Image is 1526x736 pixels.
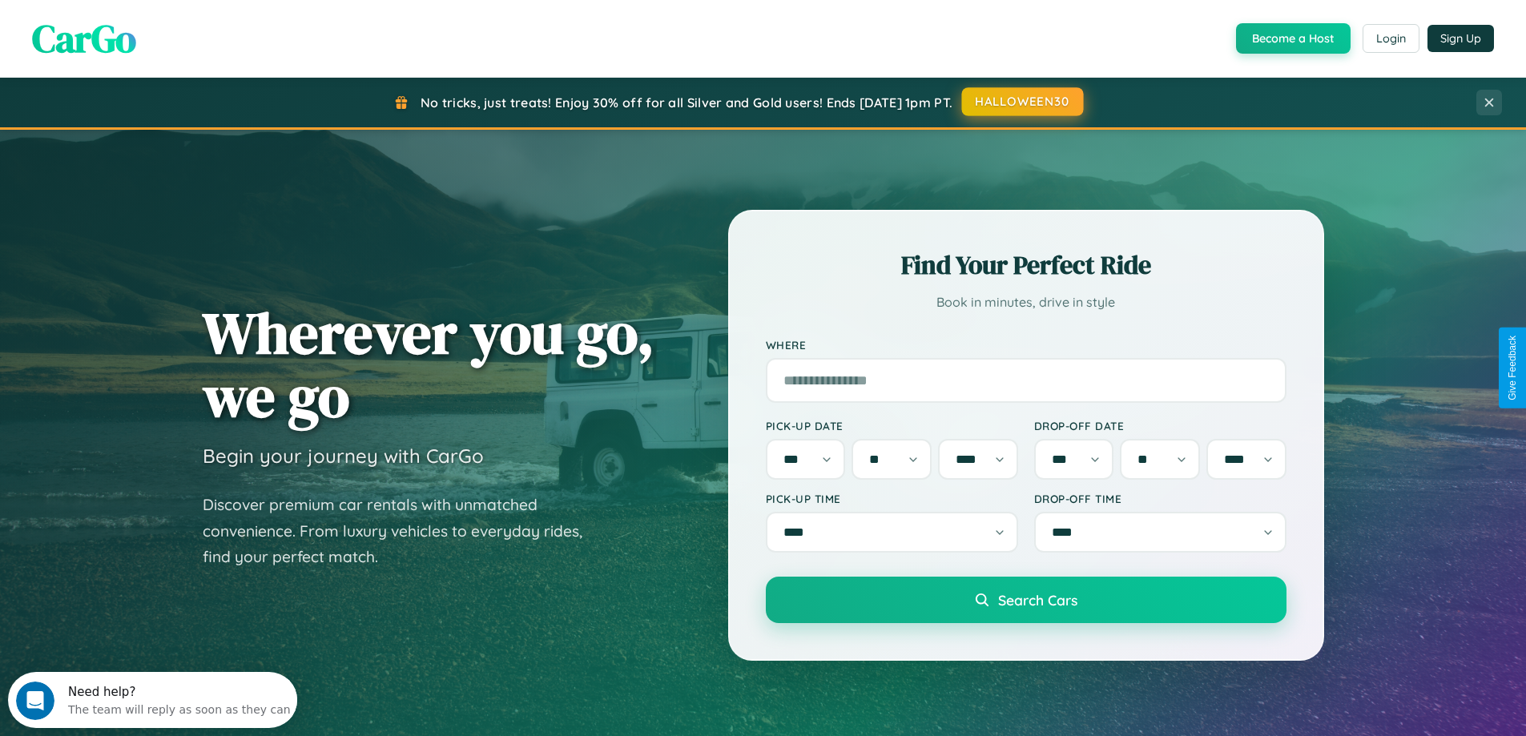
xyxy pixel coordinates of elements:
[60,26,283,43] div: The team will reply as soon as they can
[60,14,283,26] div: Need help?
[1236,23,1351,54] button: Become a Host
[8,672,297,728] iframe: Intercom live chat discovery launcher
[1363,24,1419,53] button: Login
[6,6,298,50] div: Open Intercom Messenger
[203,444,484,468] h3: Begin your journey with CarGo
[962,87,1084,116] button: HALLOWEEN30
[1034,419,1286,432] label: Drop-off Date
[766,247,1286,283] h2: Find Your Perfect Ride
[766,577,1286,623] button: Search Cars
[766,338,1286,352] label: Where
[766,419,1018,432] label: Pick-up Date
[16,682,54,720] iframe: Intercom live chat
[421,95,952,111] span: No tricks, just treats! Enjoy 30% off for all Silver and Gold users! Ends [DATE] 1pm PT.
[1034,492,1286,505] label: Drop-off Time
[203,301,654,428] h1: Wherever you go, we go
[32,12,136,65] span: CarGo
[998,591,1077,609] span: Search Cars
[1507,336,1518,400] div: Give Feedback
[203,492,603,570] p: Discover premium car rentals with unmatched convenience. From luxury vehicles to everyday rides, ...
[1427,25,1494,52] button: Sign Up
[766,492,1018,505] label: Pick-up Time
[766,291,1286,314] p: Book in minutes, drive in style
